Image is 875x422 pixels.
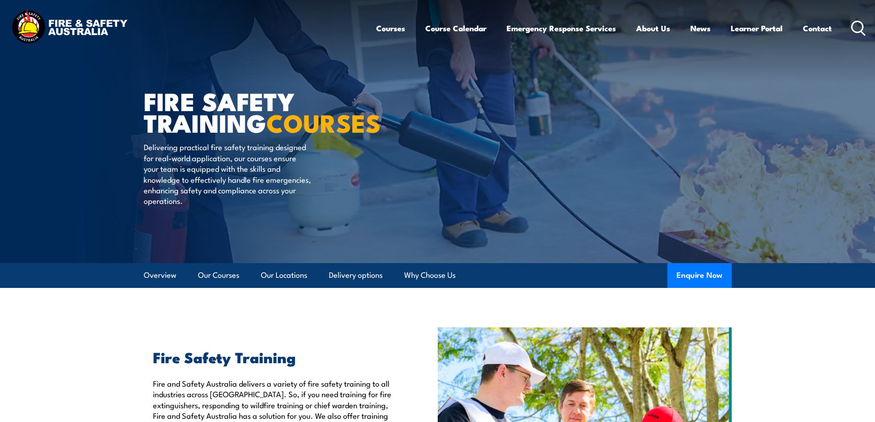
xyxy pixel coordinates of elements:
[261,263,307,287] a: Our Locations
[667,263,732,288] button: Enquire Now
[376,16,405,40] a: Courses
[636,16,670,40] a: About Us
[144,90,371,133] h1: FIRE SAFETY TRAINING
[198,263,239,287] a: Our Courses
[690,16,711,40] a: News
[803,16,832,40] a: Contact
[404,263,456,287] a: Why Choose Us
[144,263,176,287] a: Overview
[266,103,381,141] strong: COURSES
[425,16,486,40] a: Course Calendar
[507,16,616,40] a: Emergency Response Services
[144,141,311,206] p: Delivering practical fire safety training designed for real-world application, our courses ensure...
[153,350,395,363] h2: Fire Safety Training
[731,16,783,40] a: Learner Portal
[329,263,383,287] a: Delivery options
